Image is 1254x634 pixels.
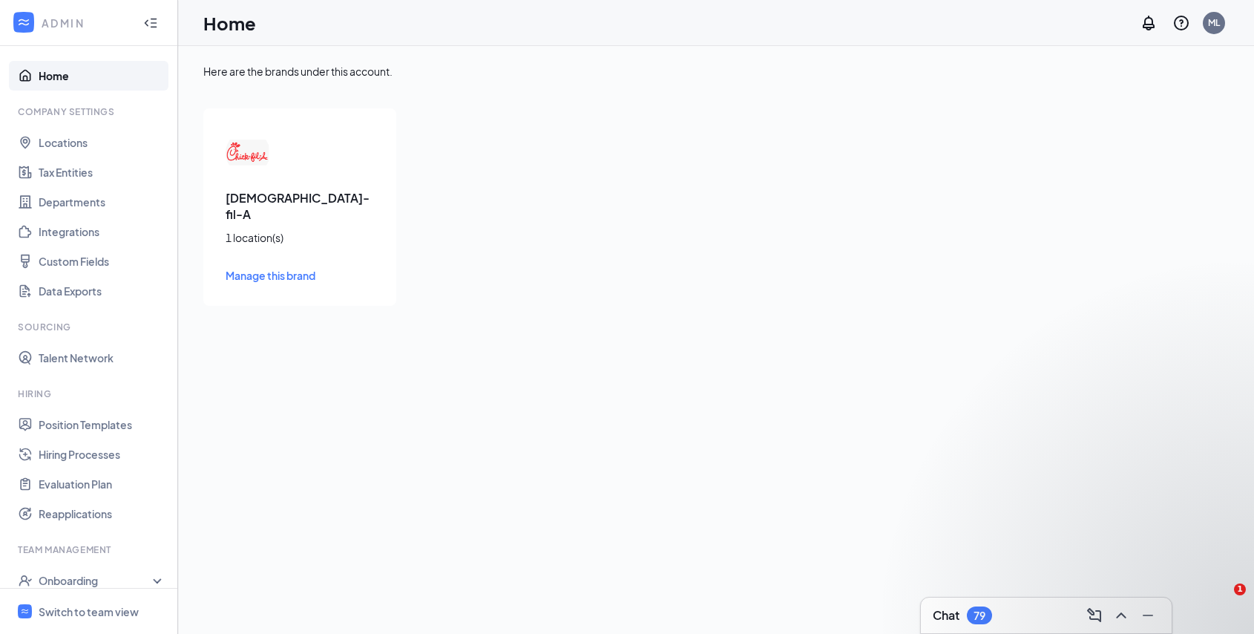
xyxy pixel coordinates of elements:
[18,321,163,333] div: Sourcing
[39,604,139,619] div: Switch to team view
[1086,607,1103,624] svg: ComposeMessage
[1140,14,1158,32] svg: Notifications
[933,607,959,624] h3: Chat
[39,276,165,306] a: Data Exports
[226,190,374,223] h3: [DEMOGRAPHIC_DATA]-fil-A
[1234,584,1246,595] span: 1
[39,499,165,529] a: Reapplications
[226,131,270,175] img: Chick-fil-A logo
[203,64,1229,79] div: Here are the brands under this account.
[1083,604,1106,627] button: ComposeMessage
[1112,607,1130,624] svg: ChevronUp
[18,543,163,556] div: Team Management
[1208,16,1220,29] div: ML
[226,230,374,245] div: 1 location(s)
[39,439,165,469] a: Hiring Processes
[16,15,31,30] svg: WorkstreamLogo
[39,128,165,157] a: Locations
[1172,14,1190,32] svg: QuestionInfo
[1204,584,1239,619] iframe: Intercom live chat
[1109,604,1133,627] button: ChevronUp
[20,607,30,616] svg: WorkstreamLogo
[39,61,165,91] a: Home
[18,573,33,588] svg: UserCheck
[39,246,165,276] a: Custom Fields
[39,343,165,373] a: Talent Network
[42,16,130,30] div: ADMIN
[39,410,165,439] a: Position Templates
[203,10,256,36] h1: Home
[18,388,163,400] div: Hiring
[39,469,165,499] a: Evaluation Plan
[18,105,163,118] div: Company Settings
[974,610,985,622] div: 79
[39,217,165,246] a: Integrations
[39,157,165,187] a: Tax Entities
[39,573,153,588] div: Onboarding
[226,269,315,282] span: Manage this brand
[226,267,374,284] a: Manage this brand
[143,16,158,30] svg: Collapse
[39,187,165,217] a: Departments
[1136,604,1160,627] button: Minimize
[1139,607,1157,624] svg: Minimize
